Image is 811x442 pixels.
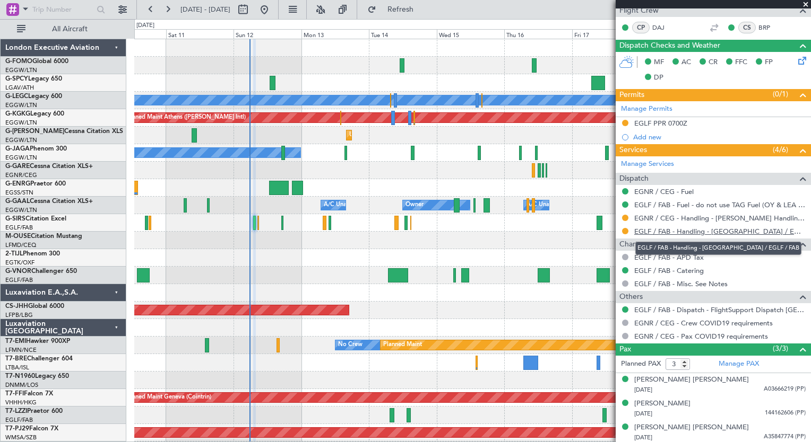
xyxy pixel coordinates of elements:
[764,432,806,441] span: A35847774 (PP)
[619,144,647,156] span: Services
[5,84,34,92] a: LGAV/ATH
[5,224,33,232] a: EGLF/FAB
[338,337,363,353] div: No Crew
[5,181,30,187] span: G-ENRG
[5,58,32,65] span: G-FOMO
[166,29,234,39] div: Sat 11
[709,57,718,68] span: CR
[5,391,53,397] a: T7-FFIFalcon 7X
[634,410,652,418] span: [DATE]
[652,23,676,32] a: DAJ
[349,127,524,143] div: Unplanned Maint [GEOGRAPHIC_DATA] ([GEOGRAPHIC_DATA])
[619,40,720,52] span: Dispatch Checks and Weather
[634,399,691,409] div: [PERSON_NAME]
[5,136,37,144] a: EGGW/LTN
[5,338,70,344] a: T7-EMIHawker 900XP
[634,305,806,314] a: EGLF / FAB - Dispatch - FlightSupport Dispatch [GEOGRAPHIC_DATA]
[363,1,426,18] button: Refresh
[504,29,572,39] div: Thu 16
[634,279,728,288] a: EGLF / FAB - Misc. See Notes
[5,276,33,284] a: EGLF/FAB
[405,197,424,213] div: Owner
[301,29,369,39] div: Mon 13
[619,291,643,303] span: Others
[124,390,211,405] div: Planned Maint Geneva (Cointrin)
[5,216,66,222] a: G-SIRSCitation Excel
[773,343,788,354] span: (3/3)
[5,356,73,362] a: T7-BREChallenger 604
[619,173,649,185] span: Dispatch
[5,76,28,82] span: G-SPCY
[5,356,27,362] span: T7-BRE
[634,200,806,209] a: EGLF / FAB - Fuel - do not use TAG Fuel (OY & LEA only) EGLF / FAB
[5,311,33,319] a: LFPB/LBG
[758,23,782,32] a: BRP
[5,163,93,170] a: G-GARECessna Citation XLS+
[324,197,368,213] div: A/C Unavailable
[5,346,37,354] a: LFMN/NCE
[5,119,37,127] a: EGGW/LTN
[5,154,37,162] a: EGGW/LTN
[634,332,768,341] a: EGNR / CEG - Pax COVID19 requirements
[5,399,37,406] a: VHHH/HKG
[5,146,67,152] a: G-JAGAPhenom 300
[5,101,37,109] a: EGGW/LTN
[654,57,664,68] span: MF
[634,386,652,394] span: [DATE]
[5,163,30,170] span: G-GARE
[5,408,27,414] span: T7-LZZI
[124,110,246,126] div: Planned Maint Athens ([PERSON_NAME] Intl)
[5,364,29,372] a: LTBA/ISL
[5,198,30,205] span: G-GAAL
[634,227,806,236] a: EGLF / FAB - Handling - [GEOGRAPHIC_DATA] / EGLF / FAB
[28,25,112,33] span: All Aircraft
[5,408,63,414] a: T7-LZZIPraetor 600
[654,73,663,83] span: DP
[5,416,33,424] a: EGLF/FAB
[619,89,644,101] span: Permits
[633,132,806,142] div: Add new
[5,373,35,379] span: T7-N1960
[619,343,631,356] span: Pax
[634,422,749,433] div: [PERSON_NAME] [PERSON_NAME]
[5,198,93,205] a: G-GAALCessna Citation XLS+
[619,238,645,251] span: Charter
[5,233,82,240] a: M-OUSECitation Mustang
[437,29,504,39] div: Wed 15
[764,385,806,394] span: A03666219 (PP)
[5,241,36,249] a: LFMD/CEQ
[5,93,62,100] a: G-LEGCLegacy 600
[5,146,30,152] span: G-JAGA
[32,2,93,17] input: Trip Number
[719,359,759,369] a: Manage PAX
[634,119,687,128] div: EGLF PPR 0700Z
[681,57,691,68] span: AC
[5,171,37,179] a: EGNR/CEG
[12,21,115,38] button: All Aircraft
[136,21,154,30] div: [DATE]
[5,391,24,397] span: T7-FFI
[634,375,749,385] div: [PERSON_NAME] [PERSON_NAME]
[5,189,33,197] a: EGSS/STN
[5,128,64,135] span: G-[PERSON_NAME]
[5,111,30,117] span: G-KGKG
[234,29,301,39] div: Sun 12
[735,57,747,68] span: FFC
[5,426,29,432] span: T7-PJ29
[621,104,672,114] a: Manage Permits
[5,111,64,117] a: G-KGKGLegacy 600
[5,251,23,257] span: 2-TIJL
[5,259,34,267] a: EGTK/OXF
[634,434,652,441] span: [DATE]
[621,159,674,170] a: Manage Services
[5,76,62,82] a: G-SPCYLegacy 650
[634,266,704,275] a: EGLF / FAB - Catering
[738,22,756,33] div: CS
[5,58,68,65] a: G-FOMOGlobal 6000
[5,426,58,432] a: T7-PJ29Falcon 7X
[369,29,436,39] div: Tue 14
[5,434,37,441] a: WMSA/SZB
[621,359,661,369] label: Planned PAX
[5,373,69,379] a: T7-N1960Legacy 650
[5,303,28,310] span: CS-JHH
